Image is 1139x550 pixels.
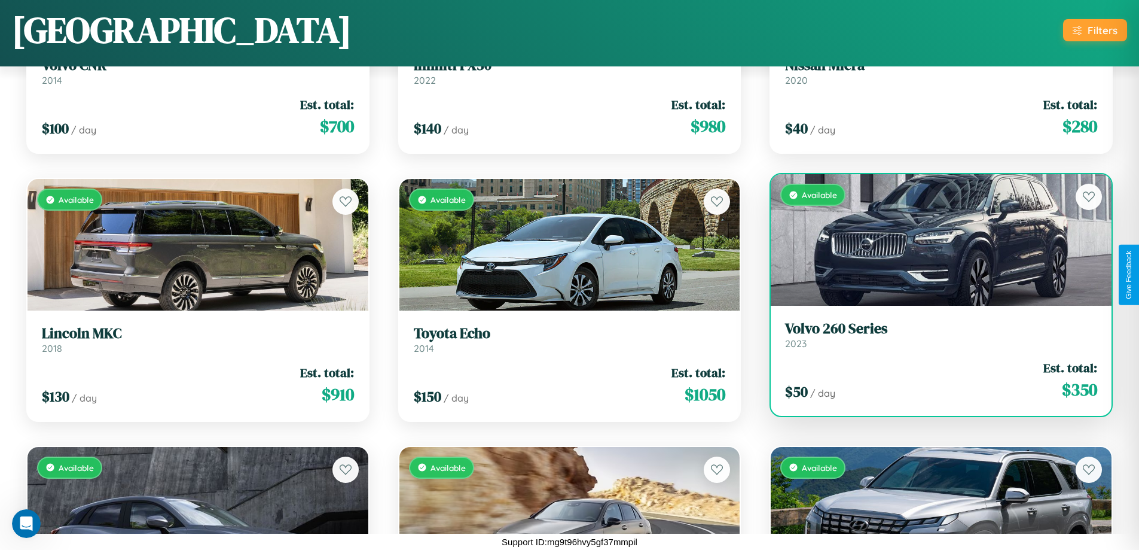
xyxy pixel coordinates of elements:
span: Est. total: [671,364,725,381]
a: Infiniti FX502022 [414,57,726,86]
span: Available [59,463,94,473]
div: Filters [1088,24,1117,37]
span: Available [802,190,837,200]
div: Give Feedback [1125,251,1133,299]
span: Est. total: [300,96,354,113]
span: 2023 [785,338,807,350]
span: 2022 [414,74,436,86]
span: / day [72,392,97,404]
span: $ 980 [691,114,725,138]
h1: [GEOGRAPHIC_DATA] [12,5,352,54]
span: $ 910 [322,382,354,406]
span: 2014 [42,74,62,86]
h3: Volvo 260 Series [785,320,1097,338]
span: Est. total: [1043,359,1097,376]
span: Available [59,195,94,205]
a: Lincoln MKC2018 [42,325,354,354]
span: Est. total: [671,96,725,113]
span: $ 40 [785,118,808,138]
span: / day [810,387,835,399]
span: $ 130 [42,387,69,406]
span: $ 1050 [685,382,725,406]
span: Est. total: [1043,96,1097,113]
span: $ 280 [1062,114,1097,138]
span: Available [430,463,466,473]
span: / day [444,124,469,136]
span: $ 350 [1062,378,1097,402]
button: Filters [1063,19,1127,41]
span: / day [810,124,835,136]
a: Nissan Micra2020 [785,57,1097,86]
span: 2018 [42,342,62,354]
span: $ 700 [320,114,354,138]
a: Volvo 260 Series2023 [785,320,1097,350]
span: $ 150 [414,387,441,406]
iframe: Intercom live chat [12,509,41,538]
span: $ 50 [785,382,808,402]
span: $ 140 [414,118,441,138]
h3: Lincoln MKC [42,325,354,342]
span: $ 100 [42,118,69,138]
span: 2020 [785,74,808,86]
span: Available [430,195,466,205]
span: 2014 [414,342,434,354]
span: / day [71,124,96,136]
a: Toyota Echo2014 [414,325,726,354]
span: / day [444,392,469,404]
h3: Toyota Echo [414,325,726,342]
a: Volvo CNR2014 [42,57,354,86]
p: Support ID: mg9t96hvy5gf37mmpil [502,534,637,550]
span: Est. total: [300,364,354,381]
span: Available [802,463,837,473]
